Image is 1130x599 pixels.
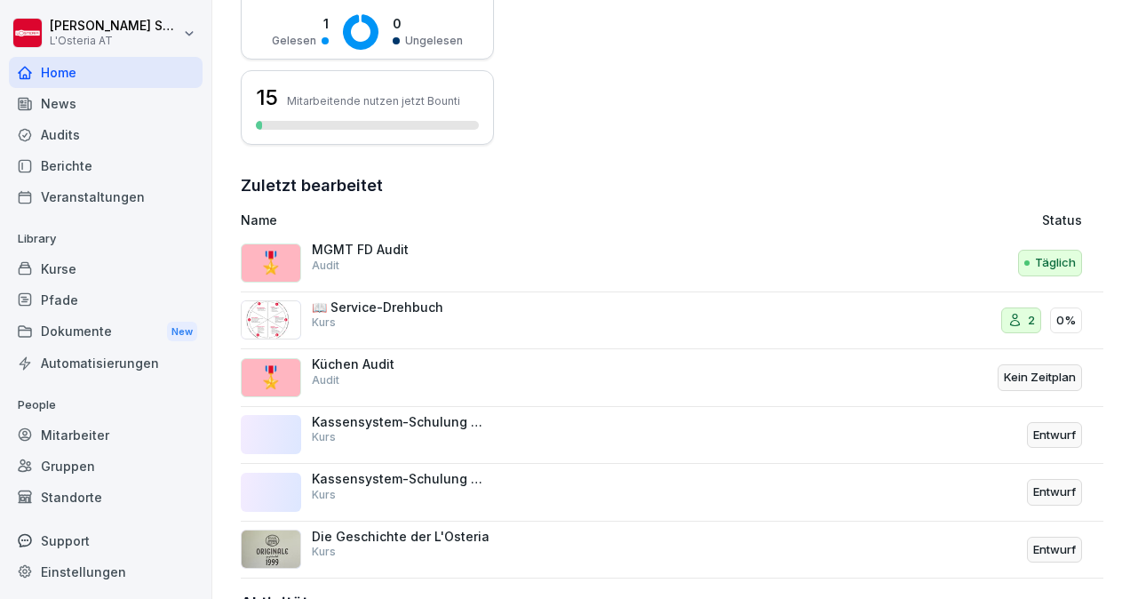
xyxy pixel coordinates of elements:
p: Kurs [312,315,336,331]
p: People [9,391,203,419]
a: Home [9,57,203,88]
p: Library [9,225,203,253]
p: 📖 Service-Drehbuch [312,299,489,315]
p: Kassensystem-Schulung Modul 2 Management [312,414,489,430]
a: Audits [9,119,203,150]
a: 📖 Service-DrehbuchKurs20% [241,292,1103,350]
p: Entwurf [1033,541,1076,559]
img: yujp0c7ahwfpxqtsxyqiid1h.png [241,530,301,569]
p: 🎖️ [258,362,284,394]
p: Entwurf [1033,483,1076,501]
p: Status [1042,211,1082,229]
a: DokumenteNew [9,315,203,348]
p: 🎖️ [258,247,284,279]
p: Mitarbeitende nutzen jetzt Bounti [287,94,460,108]
p: 0% [1056,312,1076,330]
h2: Zuletzt bearbeitet [241,173,1103,198]
p: 1 [272,14,329,33]
p: Küchen Audit [312,356,489,372]
p: MGMT FD Audit [312,242,489,258]
a: Kassensystem-Schulung Modul 1 ServicekräfteKursEntwurf [241,464,1103,522]
a: Die Geschichte der L'OsteriaKursEntwurf [241,522,1103,579]
p: Kurs [312,544,336,560]
p: 0 [393,14,463,33]
a: Pfade [9,284,203,315]
a: Automatisierungen [9,347,203,379]
p: Name [241,211,787,229]
p: Gelesen [272,33,316,49]
p: Kurs [312,429,336,445]
p: Täglich [1035,254,1076,272]
div: Dokumente [9,315,203,348]
p: Die Geschichte der L'Osteria [312,529,489,545]
a: News [9,88,203,119]
a: Mitarbeiter [9,419,203,451]
p: 2 [1028,312,1035,330]
p: [PERSON_NAME] Schwar [50,19,179,34]
h3: 15 [256,83,278,113]
a: Kurse [9,253,203,284]
p: Kassensystem-Schulung Modul 1 Servicekräfte [312,471,489,487]
p: Audit [312,258,339,274]
div: New [167,322,197,342]
p: Kein Zeitplan [1004,369,1076,387]
a: Veranstaltungen [9,181,203,212]
p: Entwurf [1033,427,1076,444]
a: 🎖️MGMT FD AuditAuditTäglich [241,235,1103,292]
a: Berichte [9,150,203,181]
a: Standorte [9,482,203,513]
a: Gruppen [9,451,203,482]
a: Kassensystem-Schulung Modul 2 ManagementKursEntwurf [241,407,1103,465]
a: Einstellungen [9,556,203,587]
div: Support [9,525,203,556]
p: Audit [312,372,339,388]
a: 🎖️Küchen AuditAuditKein Zeitplan [241,349,1103,407]
p: L'Osteria AT [50,35,179,47]
img: s7kfju4z3dimd9qxoiv1fg80.png [241,300,301,339]
p: Kurs [312,487,336,503]
p: Ungelesen [405,33,463,49]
